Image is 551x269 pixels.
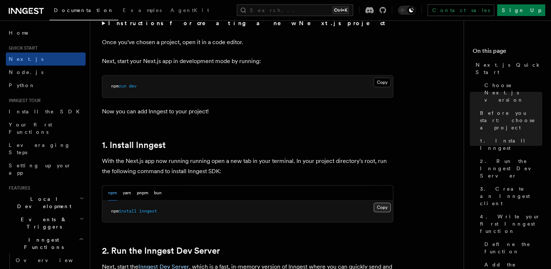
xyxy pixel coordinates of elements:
span: Overview [16,257,91,263]
kbd: Ctrl+K [332,7,349,14]
span: Install the SDK [9,109,84,114]
a: 1. Install Inngest [477,134,542,155]
a: Leveraging Steps [6,139,86,159]
button: npm [108,186,117,200]
button: bun [154,186,162,200]
a: 3. Create an Inngest client [477,182,542,210]
span: Node.js [9,69,43,75]
span: 2. Run the Inngest Dev Server [480,157,542,179]
span: Define the function [484,241,542,255]
a: Next.js [6,52,86,66]
span: Next.js Quick Start [476,61,542,76]
a: Choose Next.js version [481,79,542,106]
button: Local Development [6,192,86,213]
p: Once you've chosen a project, open it in a code editor. [102,37,393,47]
span: Setting up your app [9,163,71,176]
a: Define the function [481,238,542,258]
span: Choose Next.js version [484,82,542,104]
span: install [119,208,137,214]
a: Home [6,26,86,39]
p: With the Next.js app now running running open a new tab in your terminal. In your project directo... [102,156,393,176]
a: Next.js Quick Start [473,58,542,79]
span: Quick start [6,45,38,51]
a: AgentKit [166,2,213,20]
span: Inngest Functions [6,236,79,251]
strong: Instructions for creating a new Next.js project [108,20,388,27]
button: Search...Ctrl+K [237,4,353,16]
button: Copy [374,203,391,212]
span: 4. Write your first Inngest function [480,213,542,235]
span: npm [111,208,119,214]
p: Next, start your Next.js app in development mode by running: [102,56,393,66]
span: inngest [139,208,157,214]
a: 2. Run the Inngest Dev Server [477,155,542,182]
span: Next.js [9,56,43,62]
span: Events & Triggers [6,216,79,230]
span: Local Development [6,195,79,210]
span: 3. Create an Inngest client [480,185,542,207]
button: Events & Triggers [6,213,86,233]
a: Setting up your app [6,159,86,179]
button: Copy [374,78,391,87]
span: Features [6,185,30,191]
span: 1. Install Inngest [480,137,542,152]
a: Your first Functions [6,118,86,139]
span: Python [9,82,35,88]
span: Your first Functions [9,122,52,135]
a: 4. Write your first Inngest function [477,210,542,238]
a: 1. Install Inngest [102,140,166,150]
button: Toggle dark mode [398,6,416,15]
span: dev [129,83,137,89]
a: Documentation [50,2,118,20]
span: Before you start: choose a project [480,109,542,131]
a: Node.js [6,66,86,79]
span: Documentation [54,7,114,13]
button: pnpm [137,186,148,200]
span: Examples [123,7,162,13]
a: Sign Up [497,4,545,16]
a: Overview [13,254,86,267]
a: Contact sales [428,4,494,16]
span: Home [9,29,29,36]
span: run [119,83,126,89]
span: Leveraging Steps [9,142,70,155]
button: Inngest Functions [6,233,86,254]
button: yarn [123,186,131,200]
summary: Instructions for creating a new Next.js project [102,18,393,28]
a: Python [6,79,86,92]
span: Inngest tour [6,98,41,104]
span: AgentKit [170,7,209,13]
a: 2. Run the Inngest Dev Server [102,246,220,256]
a: Install the SDK [6,105,86,118]
h4: On this page [473,47,542,58]
a: Before you start: choose a project [477,106,542,134]
span: npm [111,83,119,89]
p: Now you can add Inngest to your project! [102,106,393,117]
a: Examples [118,2,166,20]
